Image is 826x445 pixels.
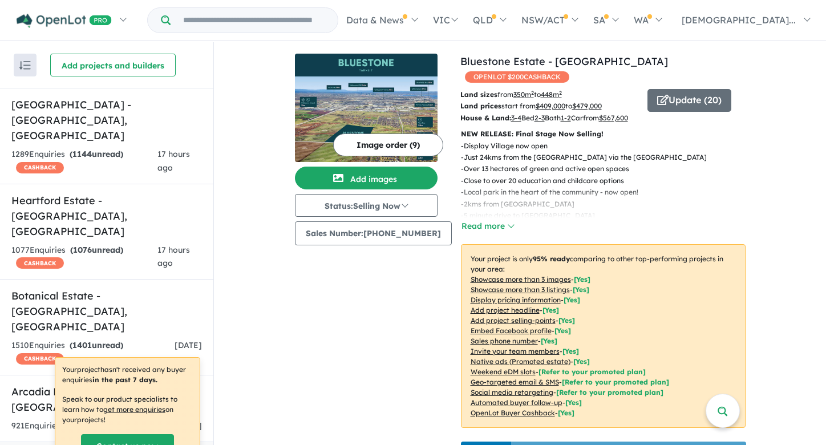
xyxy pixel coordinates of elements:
span: [ Yes ] [554,326,571,335]
span: [ Yes ] [541,337,557,345]
b: House & Land: [460,114,511,122]
p: from [460,89,639,100]
span: [Yes] [558,408,574,417]
u: 350 m [513,90,534,99]
span: [Yes] [565,398,582,407]
button: Status:Selling Now [295,194,438,217]
u: Display pricing information [471,296,561,304]
span: CASHBACK [16,257,64,269]
span: 1076 [73,245,92,255]
p: - Display Village now open [461,140,755,152]
u: Add project headline [471,306,540,314]
b: Land prices [460,102,501,110]
sup: 2 [559,90,562,96]
u: $ 479,000 [572,102,602,110]
u: Invite your team members [471,347,560,355]
img: Bluestone Estate - Tarneit Logo [299,58,433,72]
span: [ Yes ] [574,275,590,284]
div: 1510 Enquir ies [11,339,175,366]
span: 1144 [72,149,92,159]
span: [DEMOGRAPHIC_DATA]... [682,14,796,26]
p: - Local park in the heart of the community - now open! [461,187,755,198]
h5: Botanical Estate - [GEOGRAPHIC_DATA] , [GEOGRAPHIC_DATA] [11,288,202,334]
button: Sales Number:[PHONE_NUMBER] [295,221,452,245]
p: - 5 minute drive to [GEOGRAPHIC_DATA] [461,210,755,221]
strong: ( unread) [70,245,123,255]
div: 1289 Enquir ies [11,148,157,175]
u: Automated buyer follow-up [471,398,562,407]
p: - Close to over 20 education and childcare options [461,175,755,187]
u: $ 409,000 [536,102,565,110]
button: Add projects and builders [50,54,176,76]
img: sort.svg [19,61,31,70]
u: $ 567,600 [599,114,628,122]
span: [Refer to your promoted plan] [556,388,663,397]
u: 3-4 [511,114,521,122]
img: Bluestone Estate - Tarneit [295,76,438,162]
p: Your project is only comparing to other top-performing projects in your area: - - - - - - - - - -... [461,244,746,428]
span: [DATE] [175,340,202,350]
u: Embed Facebook profile [471,326,552,335]
span: [Refer to your promoted plan] [538,367,646,376]
span: to [565,102,602,110]
u: 448 m [541,90,562,99]
a: Bluestone Estate - Tarneit LogoBluestone Estate - Tarneit [295,54,438,162]
p: Speak to our product specialists to learn how to on your projects ! [62,394,193,425]
span: to [534,90,562,99]
u: Sales phone number [471,337,538,345]
span: [ Yes ] [558,316,575,325]
u: Social media retargeting [471,388,553,397]
strong: ( unread) [70,340,123,350]
u: get more enquiries [103,405,165,414]
p: - 2kms from [GEOGRAPHIC_DATA] [461,199,755,210]
b: 95 % ready [533,254,570,263]
p: start from [460,100,639,112]
span: 1401 [72,340,92,350]
span: [ Yes ] [573,285,589,294]
u: Weekend eDM slots [471,367,536,376]
button: Add images [295,167,438,189]
h5: [GEOGRAPHIC_DATA] - [GEOGRAPHIC_DATA] , [GEOGRAPHIC_DATA] [11,97,202,143]
u: Showcase more than 3 images [471,275,571,284]
sup: 2 [531,90,534,96]
u: Native ads (Promoted estate) [471,357,570,366]
button: Update (20) [647,89,731,112]
span: CASHBACK [16,162,64,173]
span: [ Yes ] [562,347,579,355]
strong: ( unread) [70,149,123,159]
span: [ Yes ] [564,296,580,304]
p: Bed Bath Car from [460,112,639,124]
span: 17 hours ago [157,245,190,269]
u: 1-2 [561,114,571,122]
div: 1077 Enquir ies [11,244,157,271]
h5: Arcadia Estate - Officer , [GEOGRAPHIC_DATA] [11,384,202,415]
p: NEW RELEASE: Final Stage Now Selling! [461,128,746,140]
div: 921 Enquir ies [11,419,168,433]
span: [Refer to your promoted plan] [562,378,669,386]
h5: Heartford Estate - [GEOGRAPHIC_DATA] , [GEOGRAPHIC_DATA] [11,193,202,239]
p: Your project hasn't received any buyer enquiries [62,365,193,385]
p: - Just 24kms from the [GEOGRAPHIC_DATA] via the [GEOGRAPHIC_DATA] [461,152,755,163]
u: Geo-targeted email & SMS [471,378,559,386]
button: Image order (9) [333,133,443,156]
button: Read more [461,220,515,233]
u: 2-3 [535,114,545,122]
span: OPENLOT $ 200 CASHBACK [465,71,569,83]
span: [Yes] [573,357,590,366]
b: Land sizes [460,90,497,99]
img: Openlot PRO Logo White [17,14,112,28]
b: in the past 7 days. [92,375,157,384]
u: OpenLot Buyer Cashback [471,408,555,417]
span: 17 hours ago [157,149,190,173]
a: Bluestone Estate - [GEOGRAPHIC_DATA] [460,55,668,68]
u: Add project selling-points [471,316,556,325]
span: CASHBACK [16,353,64,365]
input: Try estate name, suburb, builder or developer [173,8,335,33]
span: [ Yes ] [542,306,559,314]
u: Showcase more than 3 listings [471,285,570,294]
p: - Over 13 hectares of green and active open spaces [461,163,755,175]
